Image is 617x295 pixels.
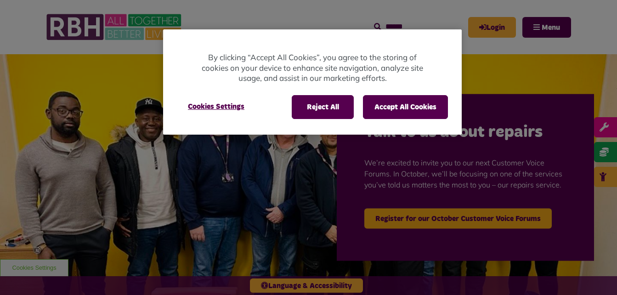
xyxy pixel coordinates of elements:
div: Privacy [163,29,462,135]
button: Reject All [292,95,354,119]
button: Accept All Cookies [363,95,448,119]
p: By clicking “Accept All Cookies”, you agree to the storing of cookies on your device to enhance s... [200,52,425,84]
div: Cookie banner [163,29,462,135]
button: Cookies Settings [177,95,255,118]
